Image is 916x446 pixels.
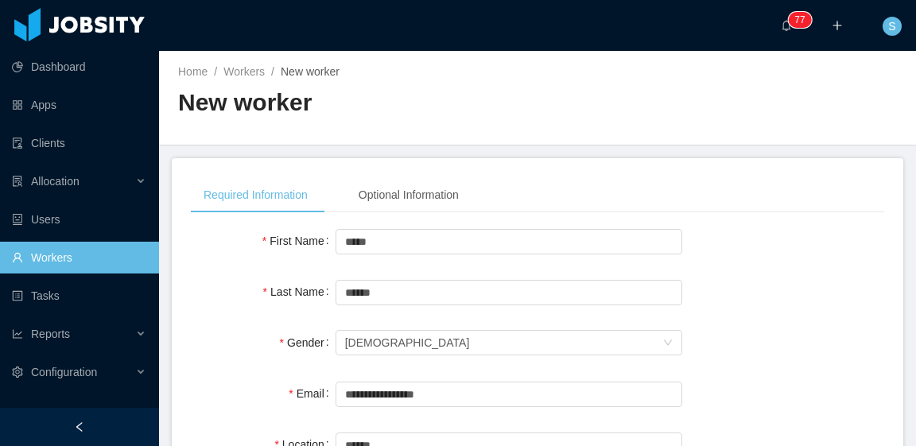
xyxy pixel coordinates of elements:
span: S [888,17,895,36]
div: Required Information [191,177,320,213]
i: icon: down [663,338,673,349]
h2: New worker [178,87,538,119]
label: First Name [262,235,336,247]
a: icon: userWorkers [12,242,146,273]
input: Email [336,382,682,407]
i: icon: line-chart [12,328,23,339]
a: icon: appstoreApps [12,89,146,121]
span: Reports [31,328,70,340]
label: Last Name [263,285,336,298]
input: Last Name [336,280,682,305]
div: Male [345,331,470,355]
p: 7 [794,12,800,28]
input: First Name [336,229,682,254]
i: icon: solution [12,176,23,187]
i: icon: plus [832,20,843,31]
span: Configuration [31,366,97,378]
a: Home [178,65,208,78]
a: icon: robotUsers [12,204,146,235]
span: / [214,65,217,78]
sup: 77 [788,12,811,28]
span: New worker [281,65,340,78]
p: 7 [800,12,805,28]
span: / [271,65,274,78]
a: icon: auditClients [12,127,146,159]
label: Email [289,387,335,400]
div: Optional Information [346,177,472,213]
label: Gender [280,336,336,349]
span: Allocation [31,175,80,188]
a: icon: pie-chartDashboard [12,51,146,83]
a: Workers [223,65,265,78]
a: icon: profileTasks [12,280,146,312]
i: icon: setting [12,366,23,378]
i: icon: bell [781,20,792,31]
